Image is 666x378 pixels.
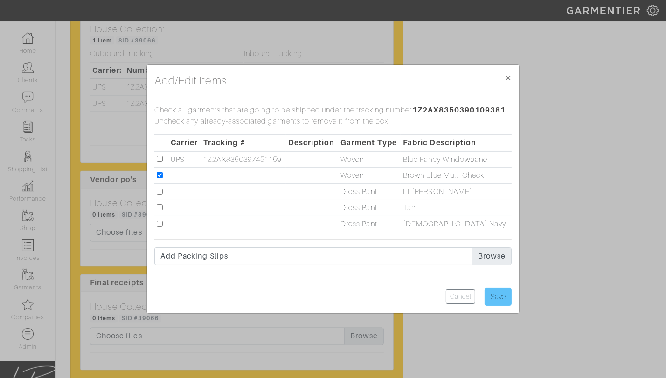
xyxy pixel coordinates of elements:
td: Lt [PERSON_NAME] [401,184,512,200]
td: Dress Pant [338,216,401,232]
input: Save [485,288,512,306]
p: Check all garments that are going to be shipped under the tracking number . Uncheck any already-a... [154,105,512,127]
td: Brown Blue Multi Check [401,168,512,184]
th: Carrier [168,135,201,151]
th: Garment Type [338,135,401,151]
a: Cancel [446,289,475,304]
td: Woven [338,168,401,184]
th: Fabric Description [401,135,512,151]
td: [DEMOGRAPHIC_DATA] Navy [401,216,512,232]
td: Tan [401,200,512,216]
td: UPS [168,151,201,168]
td: Dress Pant [338,184,401,200]
th: Tracking # [201,135,286,151]
span: × [505,71,512,84]
th: Description [286,135,338,151]
td: 1Z2AX8350397451159 [201,151,286,168]
td: Blue Fancy Windowpane [401,151,512,168]
span: 1Z2AX8350390109381 [412,105,506,114]
h4: Add/Edit Items [154,72,227,89]
td: Woven [338,151,401,168]
td: Dress Pant [338,200,401,216]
